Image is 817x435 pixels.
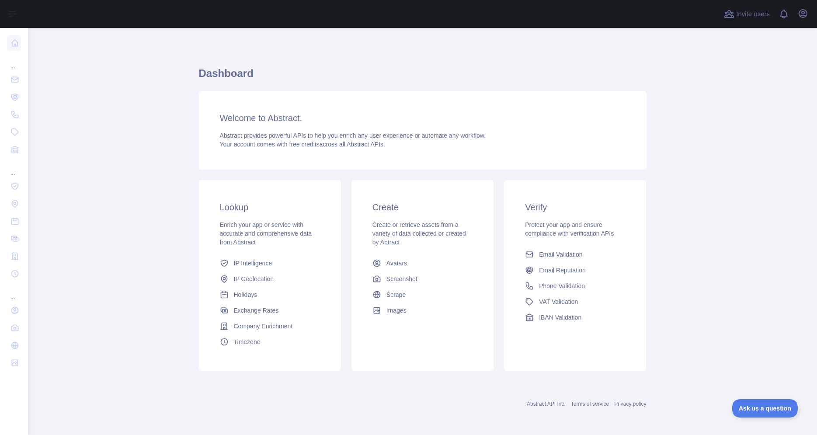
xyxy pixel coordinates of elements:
span: Phone Validation [539,282,585,290]
span: free credits [289,141,320,148]
button: Invite users [722,7,772,21]
a: Terms of service [571,401,609,407]
span: Your account comes with across all Abstract APIs. [220,141,385,148]
a: Company Enrichment [216,318,323,334]
a: Exchange Rates [216,303,323,318]
a: IP Geolocation [216,271,323,287]
span: IBAN Validation [539,313,581,322]
span: Timezone [234,338,261,346]
span: Holidays [234,290,257,299]
h3: Welcome to Abstract. [220,112,626,124]
iframe: Toggle Customer Support [732,399,800,418]
span: Scrape [386,290,406,299]
span: Create or retrieve assets from a variety of data collected or created by Abtract [372,221,466,246]
div: ... [7,283,21,301]
h3: Create [372,201,473,213]
span: Screenshot [386,275,417,283]
span: VAT Validation [539,297,578,306]
span: Avatars [386,259,407,268]
a: IBAN Validation [521,310,629,325]
a: Holidays [216,287,323,303]
span: Invite users [736,9,770,19]
div: ... [7,159,21,177]
a: Phone Validation [521,278,629,294]
a: Email Reputation [521,262,629,278]
a: Scrape [369,287,476,303]
a: VAT Validation [521,294,629,310]
span: Company Enrichment [234,322,293,331]
span: Email Validation [539,250,582,259]
span: Abstract provides powerful APIs to help you enrich any user experience or automate any workflow. [220,132,486,139]
span: IP Intelligence [234,259,272,268]
a: Privacy policy [614,401,646,407]
span: Enrich your app or service with accurate and comprehensive data from Abstract [220,221,312,246]
span: Email Reputation [539,266,586,275]
span: Protect your app and ensure compliance with verification APIs [525,221,614,237]
h3: Verify [525,201,625,213]
h3: Lookup [220,201,320,213]
div: ... [7,52,21,70]
span: Exchange Rates [234,306,279,315]
h1: Dashboard [199,66,647,87]
a: IP Intelligence [216,255,323,271]
a: Email Validation [521,247,629,262]
a: Screenshot [369,271,476,287]
a: Avatars [369,255,476,271]
a: Timezone [216,334,323,350]
a: Abstract API Inc. [527,401,566,407]
a: Images [369,303,476,318]
span: Images [386,306,407,315]
span: IP Geolocation [234,275,274,283]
